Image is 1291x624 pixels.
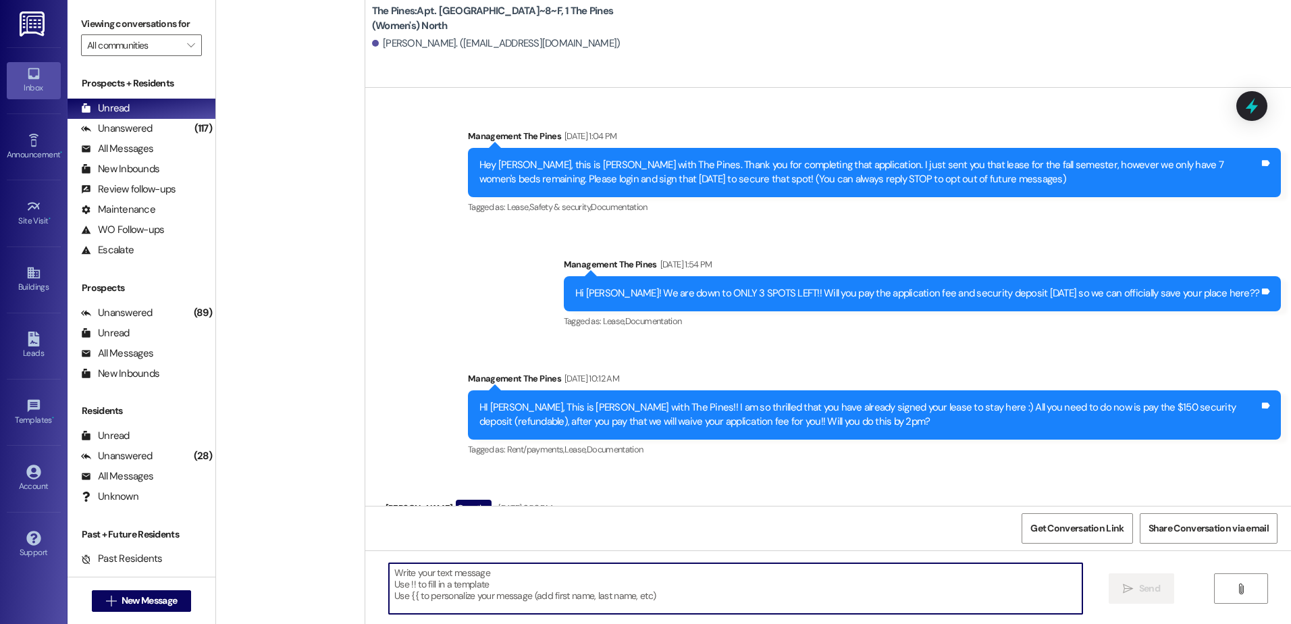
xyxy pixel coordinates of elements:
[7,394,61,431] a: Templates •
[575,286,1259,301] div: Hi [PERSON_NAME]! We are down to ONLY 3 SPOTS LEFT!! Will you pay the application fee and securit...
[187,40,194,51] i: 
[81,469,153,484] div: All Messages
[507,444,564,455] span: Rent/payments ,
[81,142,153,156] div: All Messages
[7,328,61,364] a: Leads
[81,162,159,176] div: New Inbounds
[81,490,138,504] div: Unknown
[49,214,51,224] span: •
[81,243,134,257] div: Escalate
[68,281,215,295] div: Prospects
[1022,513,1132,544] button: Get Conversation Link
[495,501,552,515] div: [DATE] 2:58 PM
[372,36,621,51] div: [PERSON_NAME]. ([EMAIL_ADDRESS][DOMAIN_NAME])
[561,129,617,143] div: [DATE] 1:04 PM
[81,552,163,566] div: Past Residents
[591,201,648,213] span: Documentation
[7,62,61,99] a: Inbox
[507,201,529,213] span: Lease ,
[191,118,215,139] div: (117)
[81,182,176,197] div: Review follow-ups
[81,367,159,381] div: New Inbounds
[372,4,642,33] b: The Pines: Apt. [GEOGRAPHIC_DATA]~8~F, 1 The Pines (Women's) North
[7,527,61,563] a: Support
[52,413,54,423] span: •
[1140,513,1277,544] button: Share Conversation via email
[1139,581,1160,596] span: Send
[386,500,930,521] div: [PERSON_NAME]
[587,444,643,455] span: Documentation
[1149,521,1269,536] span: Share Conversation via email
[564,257,1281,276] div: Management The Pines
[81,306,153,320] div: Unanswered
[68,404,215,418] div: Residents
[7,461,61,497] a: Account
[529,201,591,213] span: Safety & security ,
[603,315,625,327] span: Lease ,
[106,596,116,606] i: 
[479,158,1259,187] div: Hey [PERSON_NAME], this is [PERSON_NAME] with The Pines. Thank you for completing that applicatio...
[81,346,153,361] div: All Messages
[564,444,587,455] span: Lease ,
[81,203,155,217] div: Maintenance
[190,303,215,323] div: (89)
[81,449,153,463] div: Unanswered
[1236,583,1246,594] i: 
[468,197,1281,217] div: Tagged as:
[7,195,61,232] a: Site Visit •
[60,148,62,157] span: •
[625,315,682,327] span: Documentation
[190,446,215,467] div: (28)
[7,261,61,298] a: Buildings
[81,122,153,136] div: Unanswered
[81,14,202,34] label: Viewing conversations for
[68,527,215,542] div: Past + Future Residents
[81,326,130,340] div: Unread
[561,371,619,386] div: [DATE] 10:12 AM
[1030,521,1124,536] span: Get Conversation Link
[456,500,492,517] div: Question
[81,429,130,443] div: Unread
[468,371,1281,390] div: Management The Pines
[468,129,1281,148] div: Management The Pines
[20,11,47,36] img: ResiDesk Logo
[81,223,164,237] div: WO Follow-ups
[657,257,712,271] div: [DATE] 1:54 PM
[68,76,215,90] div: Prospects + Residents
[479,400,1259,430] div: HI [PERSON_NAME], This is [PERSON_NAME] with The Pines!! I am so thrilled that you have already s...
[468,440,1281,459] div: Tagged as:
[92,590,192,612] button: New Message
[1109,573,1174,604] button: Send
[87,34,180,56] input: All communities
[81,101,130,115] div: Unread
[122,594,177,608] span: New Message
[1123,583,1133,594] i: 
[564,311,1281,331] div: Tagged as:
